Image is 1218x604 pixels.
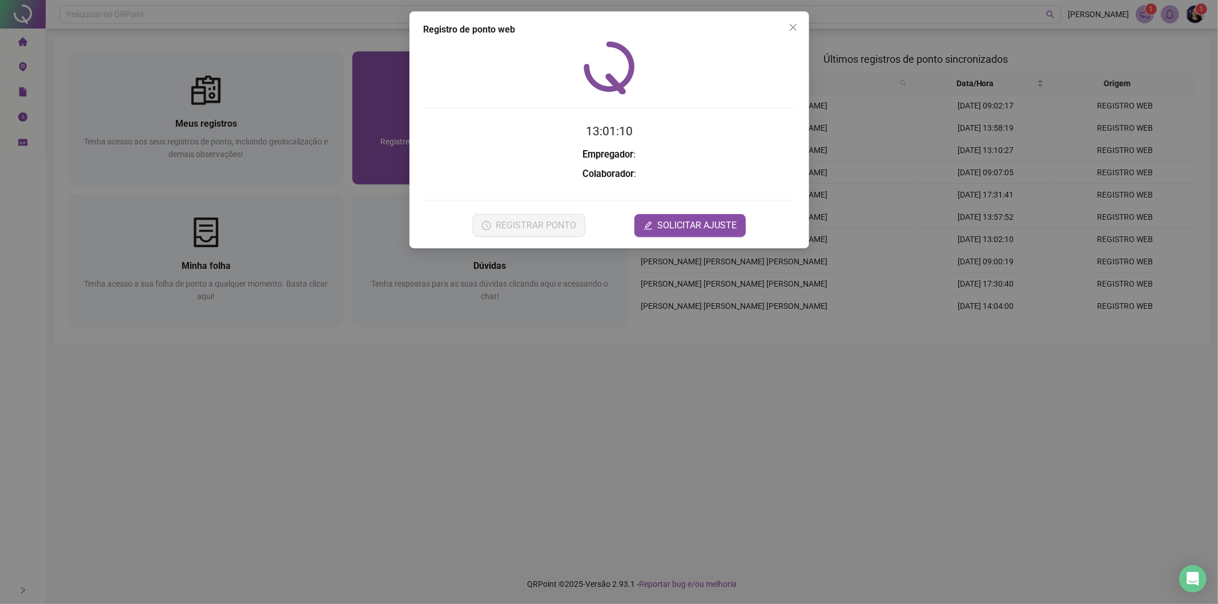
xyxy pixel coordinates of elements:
div: Registro de ponto web [423,23,795,37]
img: QRPoint [584,41,635,94]
button: editSOLICITAR AJUSTE [634,214,746,237]
time: 13:01:10 [586,124,633,138]
button: Close [784,18,802,37]
button: REGISTRAR PONTO [472,214,585,237]
h3: : [423,147,795,162]
span: close [789,23,798,32]
strong: Empregador [582,149,633,160]
span: edit [644,221,653,230]
span: SOLICITAR AJUSTE [657,219,737,232]
div: Open Intercom Messenger [1179,565,1207,593]
h3: : [423,167,795,182]
strong: Colaborador [582,168,634,179]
